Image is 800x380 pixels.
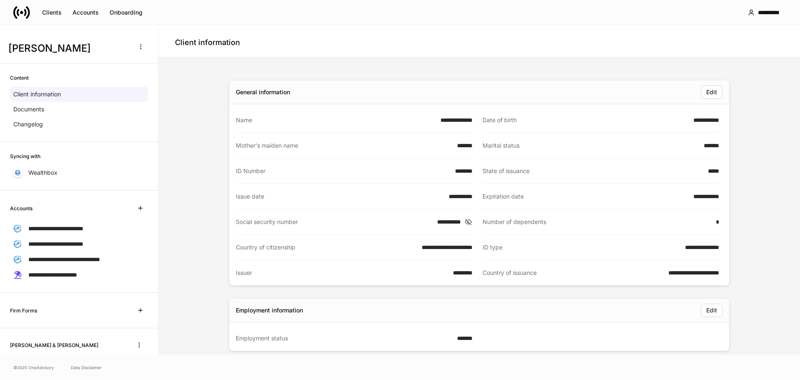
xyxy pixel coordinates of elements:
div: Date of birth [482,116,688,124]
p: Wealthbox [28,169,57,177]
div: Social security number [236,218,432,226]
a: Data Disclaimer [71,364,102,371]
button: Edit [701,86,722,99]
a: Changelog [10,117,148,132]
div: Mother's maiden name [236,141,452,150]
div: ID type [482,243,680,252]
h6: Content [10,74,29,82]
span: © 2025 OneAdvisory [13,364,54,371]
div: Edit [706,89,717,95]
button: Clients [37,6,67,19]
button: Edit [701,304,722,317]
p: Changelog [13,120,43,128]
div: State of issuance [482,167,703,175]
div: Country of citizenship [236,243,417,252]
h6: Syncing with [10,152,40,160]
a: Wealthbox [10,165,148,180]
h4: Client information [175,38,240,48]
h6: Accounts [10,204,32,212]
div: ID Number [236,167,450,175]
div: Name [236,116,435,124]
div: Clients [42,10,62,15]
h3: [PERSON_NAME] [8,42,129,55]
div: Edit [706,307,717,313]
div: Employment information [236,306,303,315]
div: Marital status [482,141,699,150]
div: Issue date [236,192,444,201]
a: Documents [10,102,148,117]
div: Accounts [72,10,99,15]
button: Onboarding [104,6,148,19]
h6: Firm Forms [10,307,37,315]
p: Documents [13,105,44,113]
div: Issuer [236,269,448,277]
div: Expiration date [482,192,688,201]
a: Client information [10,87,148,102]
div: Onboarding [110,10,142,15]
div: Country of issuance [482,269,663,277]
h6: [PERSON_NAME] & [PERSON_NAME] [10,341,98,349]
button: Accounts [67,6,104,19]
div: General information [236,88,290,96]
div: Employment status [236,334,452,342]
div: Number of dependents [482,218,711,226]
p: Client information [13,90,61,98]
